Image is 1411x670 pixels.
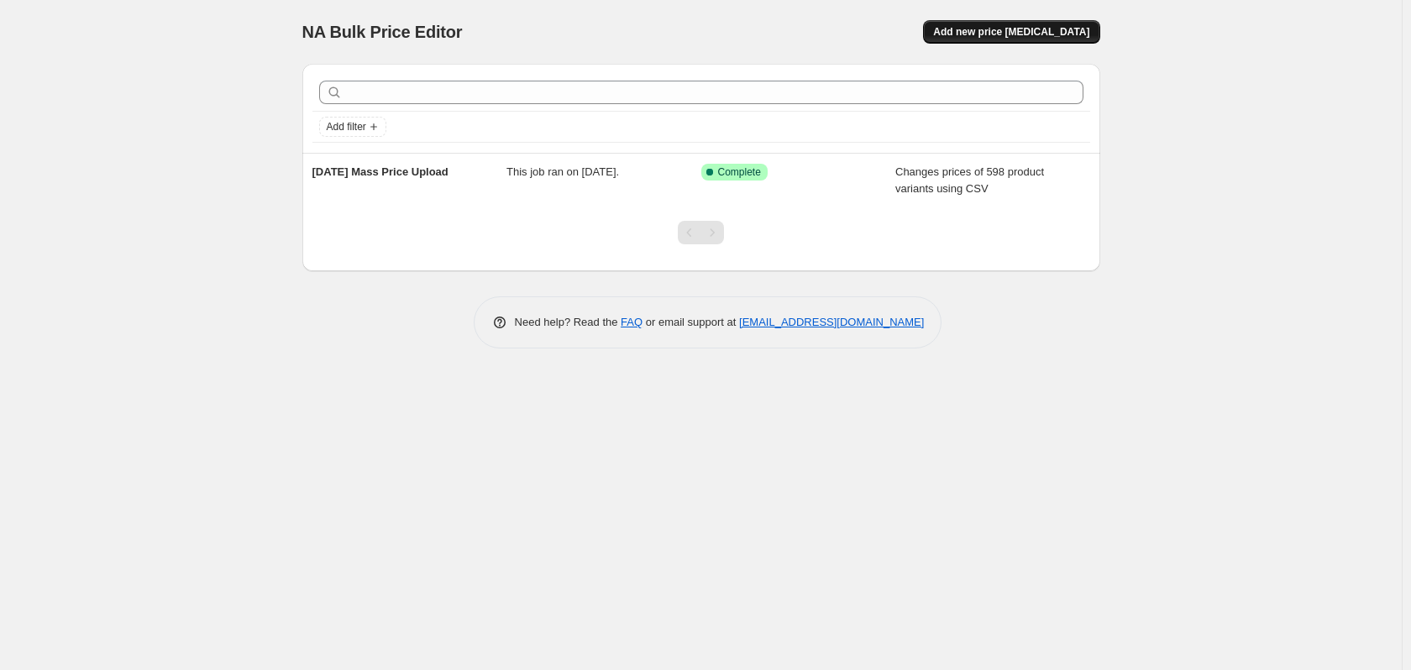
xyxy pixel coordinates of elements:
[739,316,924,328] a: [EMAIL_ADDRESS][DOMAIN_NAME]
[923,20,1099,44] button: Add new price [MEDICAL_DATA]
[312,165,448,178] span: [DATE] Mass Price Upload
[327,120,366,133] span: Add filter
[302,23,463,41] span: NA Bulk Price Editor
[515,316,622,328] span: Need help? Read the
[718,165,761,179] span: Complete
[319,117,386,137] button: Add filter
[933,25,1089,39] span: Add new price [MEDICAL_DATA]
[643,316,739,328] span: or email support at
[678,221,724,244] nav: Pagination
[506,165,619,178] span: This job ran on [DATE].
[621,316,643,328] a: FAQ
[895,165,1044,195] span: Changes prices of 598 product variants using CSV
